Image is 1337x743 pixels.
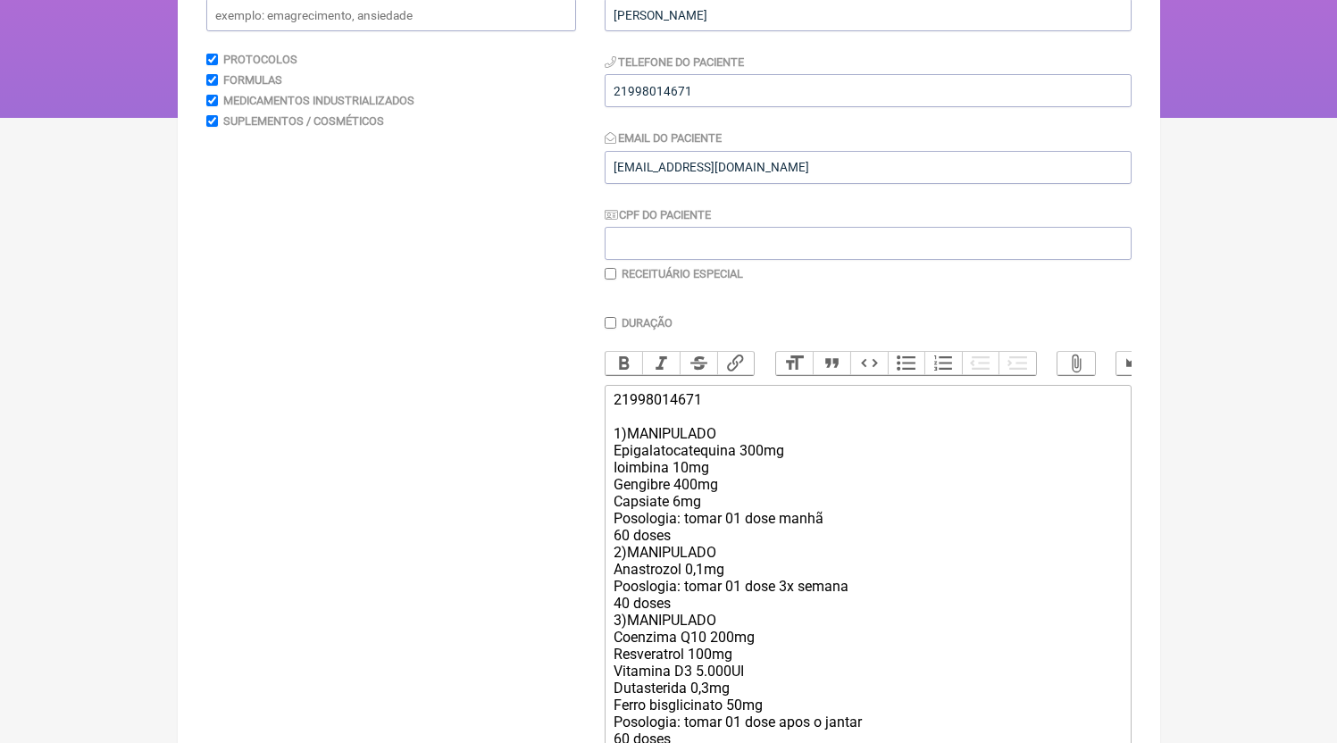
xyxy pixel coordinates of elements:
label: Duração [622,316,673,330]
label: Medicamentos Industrializados [223,94,414,107]
button: Code [850,352,888,375]
button: Numbers [924,352,962,375]
button: Decrease Level [962,352,999,375]
label: Suplementos / Cosméticos [223,114,384,128]
label: Telefone do Paciente [605,55,745,69]
label: CPF do Paciente [605,208,712,221]
button: Bold [606,352,643,375]
button: Increase Level [999,352,1036,375]
button: Quote [813,352,850,375]
label: Formulas [223,73,282,87]
label: Email do Paciente [605,131,723,145]
button: Undo [1116,352,1154,375]
label: Protocolos [223,53,297,66]
button: Link [717,352,755,375]
label: Receituário Especial [622,267,743,280]
button: Italic [642,352,680,375]
button: Heading [776,352,814,375]
button: Strikethrough [680,352,717,375]
button: Attach Files [1057,352,1095,375]
button: Bullets [888,352,925,375]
